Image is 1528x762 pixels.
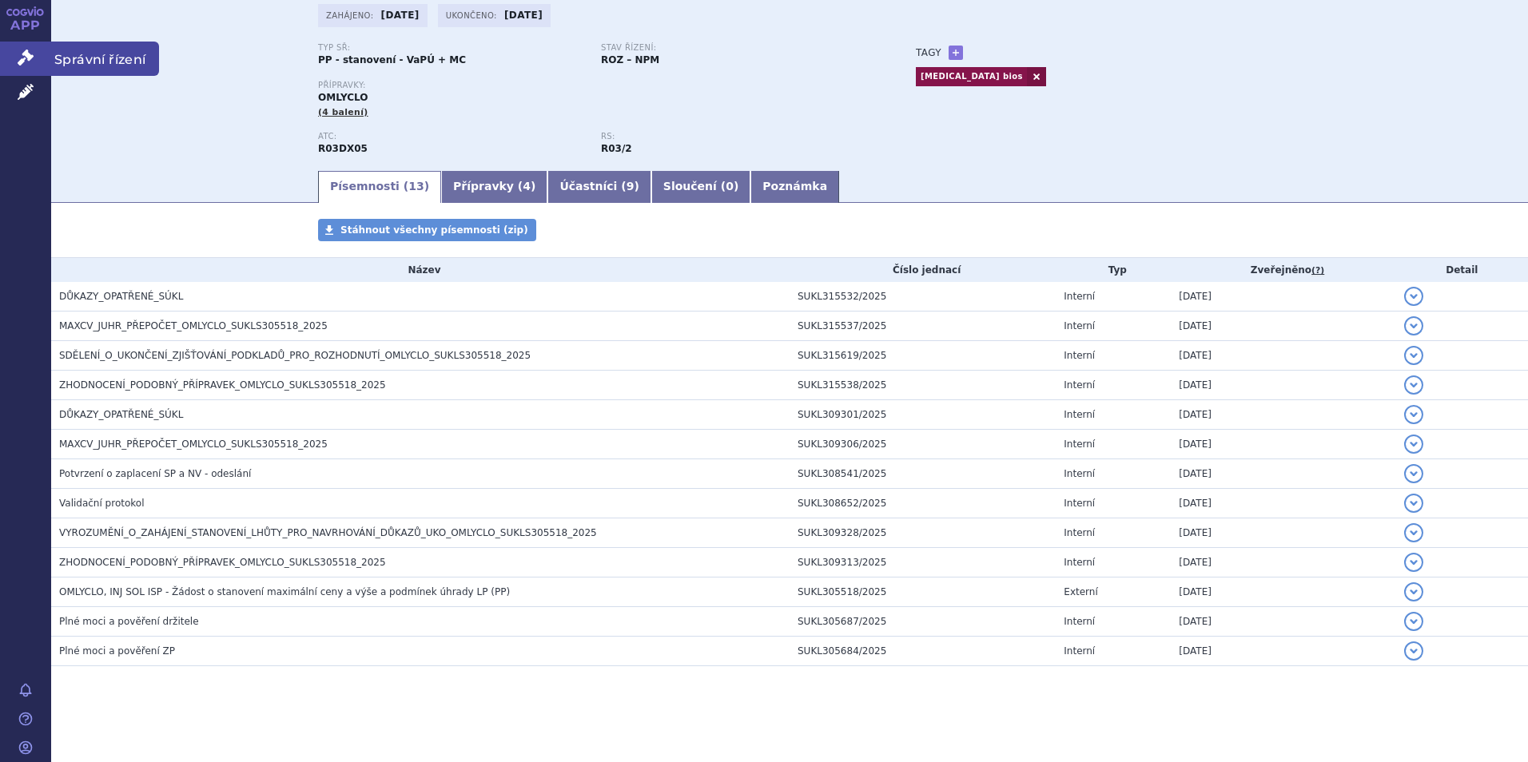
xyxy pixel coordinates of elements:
strong: omalizumab [601,143,632,154]
th: Název [51,258,790,282]
span: Ukončeno: [446,9,500,22]
a: [MEDICAL_DATA] bios [916,67,1027,86]
span: 4 [523,180,531,192]
th: Číslo jednací [790,258,1056,282]
td: SUKL315538/2025 [790,371,1056,400]
button: detail [1404,582,1423,601]
span: OMLYCLO, INJ SOL ISP - Žádost o stanovení maximální ceny a výše a podmínek úhrady LP (PP) [59,586,510,597]
a: Sloučení (0) [651,171,750,203]
td: SUKL305684/2025 [790,637,1056,666]
strong: OMALIZUMAB [318,143,368,154]
a: Účastníci (9) [547,171,651,203]
td: [DATE] [1171,371,1395,400]
td: SUKL309328/2025 [790,518,1056,548]
button: detail [1404,553,1423,572]
button: detail [1404,641,1423,661]
td: [DATE] [1171,282,1395,312]
a: Stáhnout všechny písemnosti (zip) [318,219,536,241]
button: detail [1404,612,1423,631]
td: [DATE] [1171,341,1395,371]
span: Interní [1064,379,1095,391]
span: (4 balení) [318,107,368,117]
span: Interní [1064,527,1095,538]
button: detail [1404,316,1423,335]
td: [DATE] [1171,518,1395,548]
span: SDĚLENÍ_O_UKONČENÍ_ZJIŠŤOVÁNÍ_PODKLADŮ_PRO_ROZHODNUTÍ_OMLYCLO_SUKLS305518_2025 [59,350,531,361]
span: Externí [1064,586,1097,597]
span: Stáhnout všechny písemnosti (zip) [340,224,528,236]
span: Správní řízení [51,42,159,75]
th: Detail [1396,258,1528,282]
span: Interní [1064,468,1095,479]
td: SUKL309301/2025 [790,400,1056,430]
td: SUKL315537/2025 [790,312,1056,341]
h3: Tagy [916,43,941,62]
p: ATC: [318,132,585,141]
a: Přípravky (4) [441,171,547,203]
td: [DATE] [1171,312,1395,341]
strong: PP - stanovení - VaPÚ + MC [318,54,466,65]
span: Validační protokol [59,498,145,509]
button: detail [1404,287,1423,306]
span: Interní [1064,291,1095,302]
button: detail [1404,494,1423,513]
span: Interní [1064,439,1095,450]
td: [DATE] [1171,577,1395,607]
button: detail [1404,346,1423,365]
button: detail [1404,375,1423,395]
p: Stav řízení: [601,43,868,53]
span: MAXCV_JUHR_PŘEPOČET_OMLYCLO_SUKLS305518_2025 [59,439,328,450]
td: SUKL305687/2025 [790,607,1056,637]
strong: [DATE] [381,10,420,21]
strong: ROZ – NPM [601,54,659,65]
span: Interní [1064,557,1095,568]
button: detail [1404,523,1423,542]
span: Interní [1064,645,1095,657]
td: SUKL309306/2025 [790,430,1056,459]
span: Interní [1064,616,1095,627]
p: Přípravky: [318,81,884,90]
span: MAXCV_JUHR_PŘEPOČET_OMLYCLO_SUKLS305518_2025 [59,320,328,331]
td: SUKL315619/2025 [790,341,1056,371]
td: [DATE] [1171,637,1395,666]
button: detail [1404,405,1423,424]
span: OMLYCLO [318,92,368,103]
td: SUKL305518/2025 [790,577,1056,607]
span: Zahájeno: [326,9,376,22]
span: 13 [408,180,424,192]
a: Písemnosti (13) [318,171,441,203]
span: Interní [1064,350,1095,361]
button: detail [1404,464,1423,483]
td: [DATE] [1171,459,1395,489]
strong: [DATE] [504,10,543,21]
span: DŮKAZY_OPATŘENÉ_SÚKL [59,291,183,302]
th: Typ [1056,258,1171,282]
th: Zveřejněno [1171,258,1395,282]
button: detail [1404,435,1423,454]
p: Typ SŘ: [318,43,585,53]
td: SUKL309313/2025 [790,548,1056,577]
span: Potvrzení o zaplacení SP a NV - odeslání [59,468,251,479]
a: Poznámka [750,171,839,203]
span: ZHODNOCENÍ_PODOBNÝ_PŘÍPRAVEK_OMLYCLO_SUKLS305518_2025 [59,557,386,568]
span: Plné moci a pověření držitele [59,616,199,627]
td: [DATE] [1171,489,1395,518]
a: + [949,46,963,60]
abbr: (?) [1311,265,1324,276]
td: [DATE] [1171,607,1395,637]
td: SUKL308652/2025 [790,489,1056,518]
td: [DATE] [1171,548,1395,577]
p: RS: [601,132,868,141]
td: [DATE] [1171,430,1395,459]
td: SUKL308541/2025 [790,459,1056,489]
span: ZHODNOCENÍ_PODOBNÝ_PŘÍPRAVEK_OMLYCLO_SUKLS305518_2025 [59,379,386,391]
span: DŮKAZY_OPATŘENÉ_SÚKL [59,409,183,420]
span: Interní [1064,320,1095,331]
span: Interní [1064,498,1095,509]
span: Interní [1064,409,1095,420]
span: VYROZUMĚNÍ_O_ZAHÁJENÍ_STANOVENÍ_LHŮTY_PRO_NAVRHOVÁNÍ_DŮKAZŮ_UKO_OMLYCLO_SUKLS305518_2025 [59,527,597,538]
span: 9 [627,180,635,192]
td: SUKL315532/2025 [790,282,1056,312]
td: [DATE] [1171,400,1395,430]
span: Plné moci a pověření ZP [59,645,175,657]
